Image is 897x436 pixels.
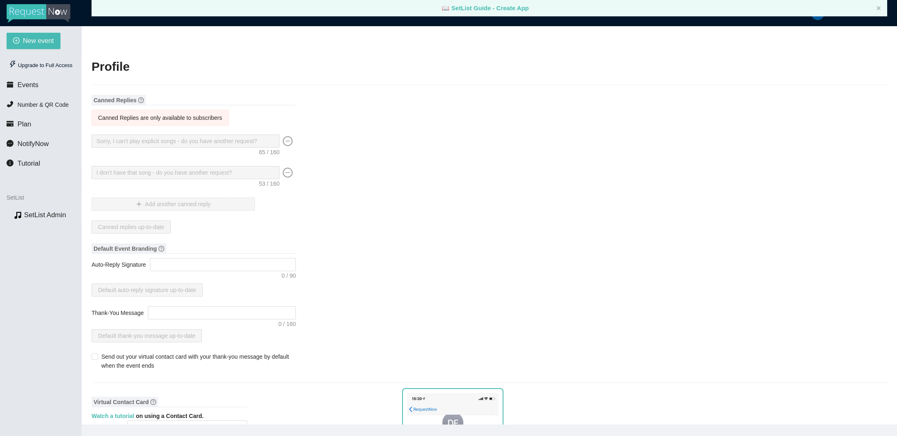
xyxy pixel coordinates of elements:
[18,140,49,148] span: NotifyNow
[442,4,529,11] a: laptop SetList Guide - Create App
[92,329,202,342] button: Default thank-you message up-to-date
[876,6,881,11] button: close
[92,306,148,319] label: Thank-You Message
[98,352,296,370] span: Send out your virtual contact card with your thank-you message by default when the event ends
[18,101,69,108] span: Number & QR Code
[24,211,66,219] a: SetList Admin
[92,95,146,106] span: Canned Replies
[7,4,70,23] img: RequestNow
[148,306,296,319] textarea: Thank-You Message
[92,397,158,407] span: Virtual Contact Card
[159,246,164,252] span: question-circle
[150,258,296,271] textarea: Auto-Reply Signature
[92,283,203,297] button: Default auto-reply signature up-to-date
[92,420,128,434] label: First Name
[7,101,13,108] span: phone
[92,413,204,419] b: on using a Contact Card.
[92,166,280,179] textarea: I don't have that song - do you have another request?
[782,410,897,436] iframe: LiveChat chat widget
[283,136,293,146] span: minus-circle
[18,160,40,167] span: Tutorial
[18,120,31,128] span: Plan
[9,61,16,68] span: thunderbolt
[13,37,20,45] span: plus-circle
[92,198,255,211] button: plusAdd another canned reply
[128,420,247,434] input: First Name
[92,135,280,148] textarea: Sorry, I can't play explicit songs - do you have another request?
[7,81,13,88] span: calendar
[92,243,166,254] span: Default Event Branding
[7,57,75,74] div: Upgrade to Full Access
[150,399,156,405] span: question-circle
[7,33,60,49] button: plus-circleNew event
[92,220,171,234] button: Canned replies up-to-date
[23,36,54,46] span: New event
[98,113,222,122] div: Canned Replies are only available to subscribers
[92,258,150,271] label: Auto-Reply Signature
[18,81,38,89] span: Events
[7,140,13,147] span: message
[92,58,887,75] h2: Profile
[7,160,13,166] span: info-circle
[7,120,13,127] span: credit-card
[442,4,450,11] span: laptop
[138,97,144,103] span: question-circle
[283,168,293,178] span: minus-circle
[92,413,136,419] a: Watch a tutorial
